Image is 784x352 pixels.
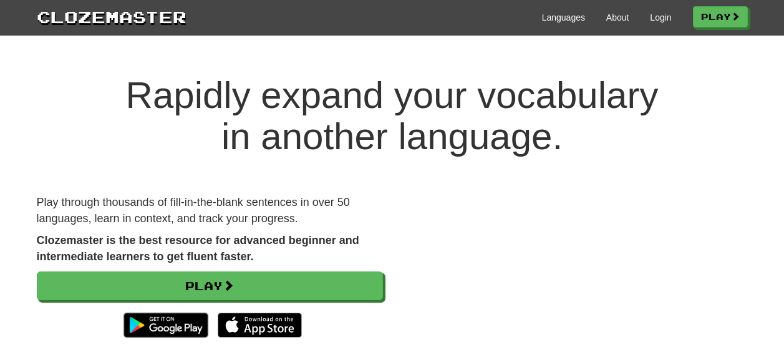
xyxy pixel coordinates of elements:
strong: Clozemaster is the best resource for advanced beginner and intermediate learners to get fluent fa... [37,234,359,263]
a: Clozemaster [37,5,186,28]
a: Languages [542,11,585,24]
a: Login [650,11,671,24]
img: Download_on_the_App_Store_Badge_US-UK_135x40-25178aeef6eb6b83b96f5f2d004eda3bffbb37122de64afbaef7... [218,313,302,338]
a: About [606,11,629,24]
a: Play [37,271,383,300]
img: Get it on Google Play [117,306,214,344]
p: Play through thousands of fill-in-the-blank sentences in over 50 languages, learn in context, and... [37,195,383,227]
a: Play [693,6,748,27]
